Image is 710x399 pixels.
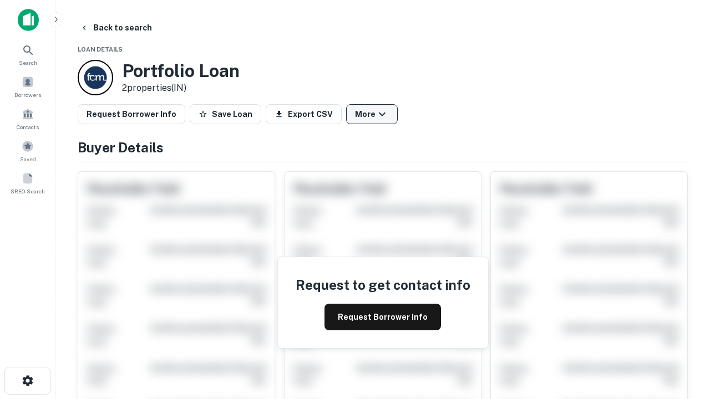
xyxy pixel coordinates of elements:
[19,58,37,67] span: Search
[346,104,398,124] button: More
[3,168,52,198] a: SREO Search
[14,90,41,99] span: Borrowers
[190,104,261,124] button: Save Loan
[122,60,240,81] h3: Portfolio Loan
[18,9,39,31] img: capitalize-icon.png
[655,310,710,364] iframe: Chat Widget
[17,122,39,131] span: Contacts
[3,104,52,134] a: Contacts
[78,137,688,157] h4: Buyer Details
[296,275,470,295] h4: Request to get contact info
[3,136,52,166] a: Saved
[266,104,342,124] button: Export CSV
[20,155,36,163] span: Saved
[3,39,52,69] a: Search
[78,104,185,124] button: Request Borrower Info
[324,304,441,330] button: Request Borrower Info
[11,187,45,196] span: SREO Search
[78,46,123,53] span: Loan Details
[75,18,156,38] button: Back to search
[122,81,240,95] p: 2 properties (IN)
[3,71,52,101] a: Borrowers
